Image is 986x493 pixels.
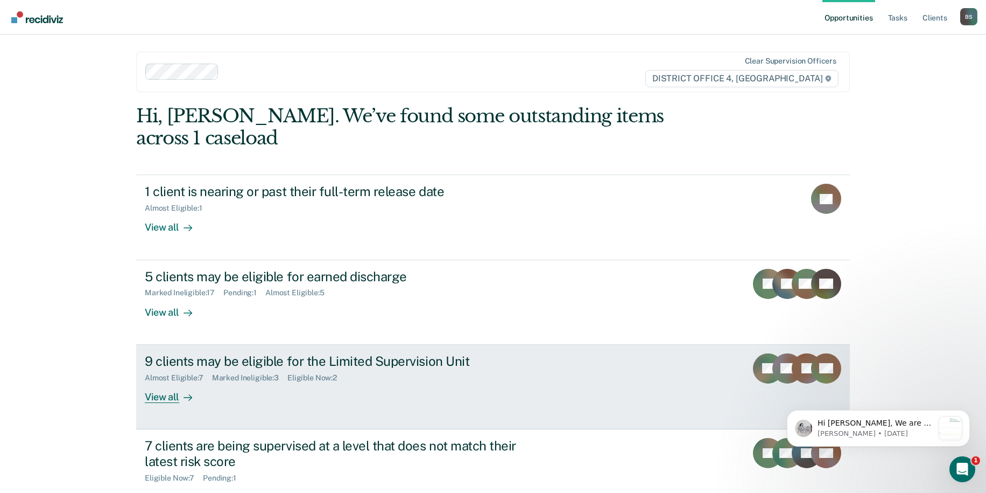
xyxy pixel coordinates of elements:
[223,288,265,297] div: Pending : 1
[960,8,977,25] div: B S
[203,474,245,483] div: Pending : 1
[145,297,205,318] div: View all
[145,382,205,403] div: View all
[745,57,836,66] div: Clear supervision officers
[212,373,287,383] div: Marked Ineligible : 3
[145,213,205,234] div: View all
[145,373,212,383] div: Almost Eligible : 7
[145,204,211,213] div: Almost Eligible : 1
[287,373,346,383] div: Eligible Now : 2
[949,456,975,482] iframe: Intercom live chat
[136,260,850,345] a: 5 clients may be eligible for earned dischargeMarked Ineligible:17Pending:1Almost Eligible:5View all
[145,269,523,284] div: 5 clients may be eligible for earned discharge
[145,184,523,199] div: 1 client is nearing or past their full-term release date
[645,70,839,87] span: DISTRICT OFFICE 4, [GEOGRAPHIC_DATA]
[136,345,850,429] a: 9 clients may be eligible for the Limited Supervision UnitAlmost Eligible:7Marked Ineligible:3Eli...
[11,11,63,23] img: Recidiviz
[771,388,986,464] iframe: Intercom notifications message
[145,353,523,369] div: 9 clients may be eligible for the Limited Supervision Unit
[145,474,203,483] div: Eligible Now : 7
[145,438,523,469] div: 7 clients are being supervised at a level that does not match their latest risk score
[971,456,980,465] span: 1
[136,175,850,260] a: 1 client is nearing or past their full-term release dateAlmost Eligible:1View all
[145,288,223,297] div: Marked Ineligible : 17
[136,105,707,149] div: Hi, [PERSON_NAME]. We’ve found some outstanding items across 1 caseload
[265,288,333,297] div: Almost Eligible : 5
[960,8,977,25] button: Profile dropdown button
